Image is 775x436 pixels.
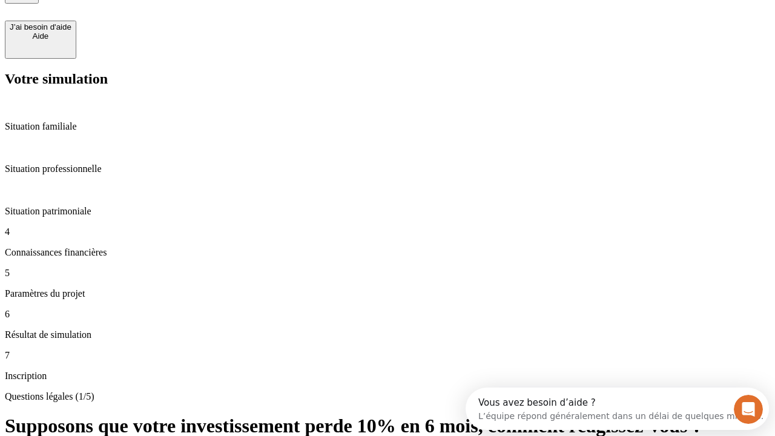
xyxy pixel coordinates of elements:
p: Inscription [5,371,770,381]
div: Vous avez besoin d’aide ? [13,10,298,20]
iframe: Intercom live chat discovery launcher [466,388,769,430]
p: Paramètres du projet [5,288,770,299]
div: L’équipe répond généralement dans un délai de quelques minutes. [13,20,298,33]
iframe: Intercom live chat [734,395,763,424]
p: Connaissances financières [5,247,770,258]
div: J’ai besoin d'aide [10,22,71,31]
p: 5 [5,268,770,279]
button: J’ai besoin d'aideAide [5,21,76,59]
p: 6 [5,309,770,320]
p: 4 [5,226,770,237]
p: Situation familiale [5,121,770,132]
div: Aide [10,31,71,41]
p: Situation professionnelle [5,163,770,174]
div: Ouvrir le Messenger Intercom [5,5,334,38]
h2: Votre simulation [5,71,770,87]
p: Questions légales (1/5) [5,391,770,402]
p: Résultat de simulation [5,329,770,340]
p: Situation patrimoniale [5,206,770,217]
p: 7 [5,350,770,361]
